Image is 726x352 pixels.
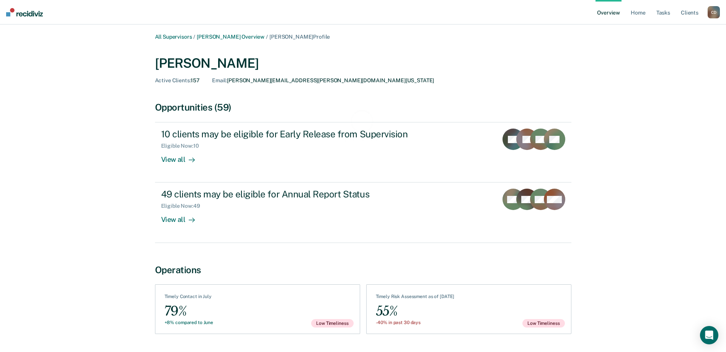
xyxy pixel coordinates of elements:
[269,34,330,40] span: [PERSON_NAME] Profile
[376,303,455,320] div: 55%
[197,34,264,40] a: [PERSON_NAME] Overview
[165,303,214,320] div: 79%
[165,320,214,325] div: +8% compared to June
[155,122,571,183] a: 10 clients may be eligible for Early Release from SupervisionEligible Now:10View all
[161,203,206,209] div: Eligible Now : 49
[161,129,430,140] div: 10 clients may be eligible for Early Release from Supervision
[161,143,205,149] div: Eligible Now : 10
[192,34,197,40] span: /
[165,294,214,302] div: Timely Contact in July
[376,294,455,302] div: Timely Risk Assessment as of [DATE]
[155,183,571,243] a: 49 clients may be eligible for Annual Report StatusEligible Now:49View all
[155,55,571,71] div: [PERSON_NAME]
[311,319,353,328] span: Low Timeliness
[212,77,227,83] span: Email :
[155,264,571,275] div: Operations
[708,6,720,18] button: CD
[700,326,718,344] div: Open Intercom Messenger
[376,320,455,325] div: -40% in past 30 days
[161,209,204,224] div: View all
[522,319,564,328] span: Low Timeliness
[155,102,571,113] div: Opportunities (59)
[6,8,43,16] img: Recidiviz
[708,6,720,18] div: C D
[155,77,191,83] span: Active Clients :
[155,34,192,40] a: All Supervisors
[264,34,269,40] span: /
[212,77,434,84] div: [PERSON_NAME][EMAIL_ADDRESS][PERSON_NAME][DOMAIN_NAME][US_STATE]
[161,189,430,200] div: 49 clients may be eligible for Annual Report Status
[161,149,204,164] div: View all
[155,77,200,84] div: 157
